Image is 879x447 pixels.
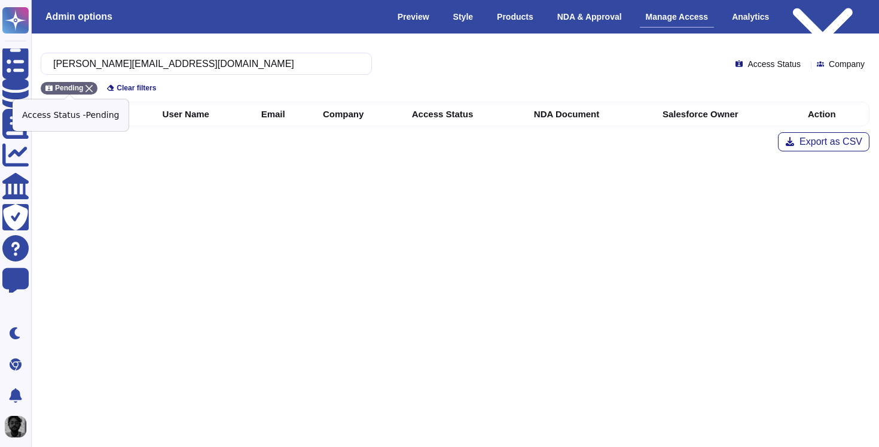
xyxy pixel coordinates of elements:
th: Action [801,102,869,126]
span: Access Status [747,60,801,68]
div: Style [447,7,479,27]
span: Clear filters [117,84,156,92]
th: Company [316,102,405,126]
button: Export as CSV [778,132,869,151]
span: Company [829,60,865,68]
h3: Admin options [45,11,112,22]
span: Export as CSV [799,137,862,147]
th: Salesforce Owner [655,102,801,126]
div: Analytics [726,7,775,27]
div: Products [491,7,539,27]
div: Manage Access [640,7,715,28]
div: Preview [392,7,435,27]
button: user [2,413,35,440]
input: Search by keywords [47,53,359,74]
span: Pending [55,84,83,92]
th: NDA Document [527,102,655,126]
th: User Name [155,102,254,126]
th: Access Status [405,102,527,126]
div: NDA & Approval [551,7,628,27]
img: user [5,416,26,437]
div: Access Status - Pending [13,99,129,131]
th: Email [254,102,316,126]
